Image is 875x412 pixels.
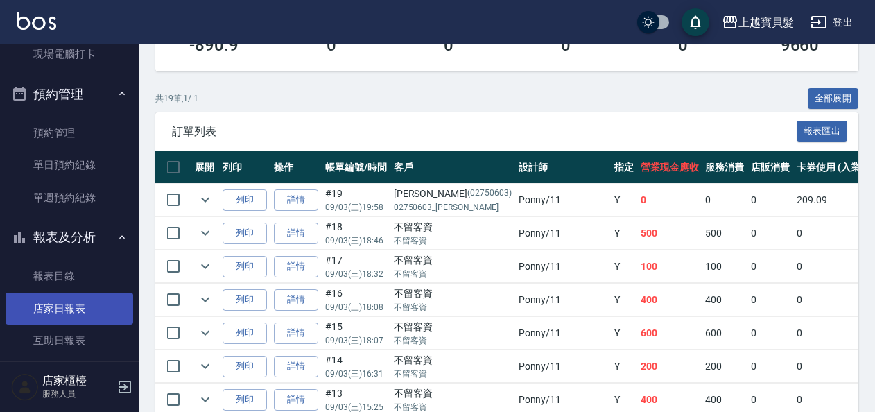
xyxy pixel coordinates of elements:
[270,151,322,184] th: 操作
[637,350,702,383] td: 200
[637,284,702,316] td: 400
[747,350,793,383] td: 0
[394,386,512,401] div: 不留客資
[781,35,820,55] h3: 9660
[195,289,216,310] button: expand row
[747,217,793,250] td: 0
[274,356,318,377] a: 詳情
[274,223,318,244] a: 詳情
[611,184,637,216] td: Y
[191,151,219,184] th: 展開
[561,35,571,55] h3: 0
[274,289,318,311] a: 詳情
[394,353,512,368] div: 不留客資
[17,12,56,30] img: Logo
[322,184,390,216] td: #19
[702,184,747,216] td: 0
[219,151,270,184] th: 列印
[394,320,512,334] div: 不留客資
[702,284,747,316] td: 400
[6,149,133,181] a: 單日預約紀錄
[394,201,512,214] p: 02750603_[PERSON_NAME]
[611,284,637,316] td: Y
[274,323,318,344] a: 詳情
[394,334,512,347] p: 不留客資
[682,8,709,36] button: save
[195,389,216,410] button: expand row
[515,350,611,383] td: Ponny /11
[223,289,267,311] button: 列印
[637,317,702,350] td: 600
[702,317,747,350] td: 600
[394,234,512,247] p: 不留客資
[325,334,387,347] p: 09/03 (三) 18:07
[195,256,216,277] button: expand row
[394,253,512,268] div: 不留客資
[11,373,39,401] img: Person
[515,184,611,216] td: Ponny /11
[42,374,113,388] h5: 店家櫃檯
[390,151,515,184] th: 客戶
[394,301,512,314] p: 不留客資
[611,350,637,383] td: Y
[394,286,512,301] div: 不留客資
[747,284,793,316] td: 0
[274,189,318,211] a: 詳情
[394,368,512,380] p: 不留客資
[322,284,390,316] td: #16
[322,350,390,383] td: #14
[394,187,512,201] div: [PERSON_NAME]
[702,217,747,250] td: 500
[6,293,133,325] a: 店家日報表
[6,325,133,357] a: 互助日報表
[322,217,390,250] td: #18
[223,323,267,344] button: 列印
[223,256,267,277] button: 列印
[274,389,318,411] a: 詳情
[223,356,267,377] button: 列印
[797,124,848,137] a: 報表匯出
[195,189,216,210] button: expand row
[195,223,216,243] button: expand row
[6,182,133,214] a: 單週預約紀錄
[322,317,390,350] td: #15
[515,317,611,350] td: Ponny /11
[702,250,747,283] td: 100
[808,88,859,110] button: 全部展開
[611,151,637,184] th: 指定
[325,201,387,214] p: 09/03 (三) 19:58
[515,217,611,250] td: Ponny /11
[716,8,799,37] button: 上越寶貝髮
[274,256,318,277] a: 詳情
[747,151,793,184] th: 店販消費
[637,250,702,283] td: 100
[515,151,611,184] th: 設計師
[155,92,198,105] p: 共 19 筆, 1 / 1
[678,35,688,55] h3: 0
[6,76,133,112] button: 預約管理
[223,223,267,244] button: 列印
[223,189,267,211] button: 列印
[325,368,387,380] p: 09/03 (三) 16:31
[325,301,387,314] p: 09/03 (三) 18:08
[747,317,793,350] td: 0
[327,35,336,55] h3: 0
[805,10,858,35] button: 登出
[637,184,702,216] td: 0
[6,260,133,292] a: 報表目錄
[42,388,113,400] p: 服務人員
[322,250,390,283] td: #17
[797,121,848,142] button: 報表匯出
[189,35,239,55] h3: -890.9
[325,268,387,280] p: 09/03 (三) 18:32
[6,117,133,149] a: 預約管理
[195,356,216,377] button: expand row
[325,234,387,247] p: 09/03 (三) 18:46
[6,219,133,255] button: 報表及分析
[611,250,637,283] td: Y
[747,250,793,283] td: 0
[223,389,267,411] button: 列印
[6,38,133,70] a: 現場電腦打卡
[611,217,637,250] td: Y
[747,184,793,216] td: 0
